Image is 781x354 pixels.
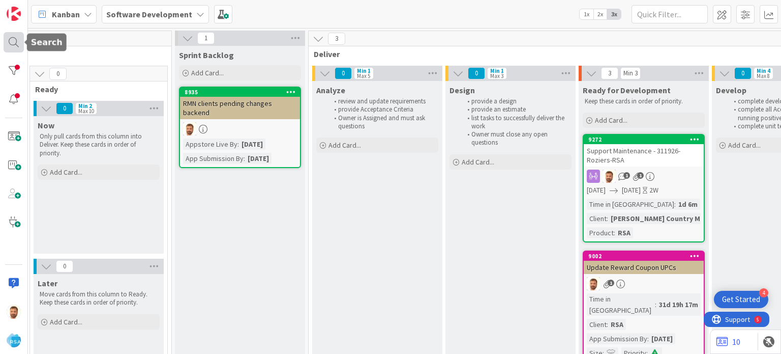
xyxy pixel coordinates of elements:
div: Update Reward Coupon UPCs [584,261,704,274]
div: Client [587,213,607,224]
b: Software Development [106,9,192,19]
span: : [674,199,676,210]
div: Time in [GEOGRAPHIC_DATA] [587,293,655,316]
li: provide Acceptance Criteria [328,105,437,114]
p: Only pull cards from this column into Deliver. Keep these cards in order of priority. [40,132,158,157]
span: Add Card... [50,317,82,326]
div: 9272 [584,135,704,144]
span: 2x [593,9,607,19]
span: 0 [335,67,352,79]
div: Min 1 [490,68,504,73]
span: Later [38,278,57,288]
div: Get Started [722,294,760,305]
span: Ready for Development [583,85,671,95]
span: Kanban [52,8,80,20]
span: 1 [637,172,644,179]
div: 1d 6m [676,199,700,210]
span: 3 [328,33,345,45]
img: AS [587,277,600,290]
a: 8935RMN clients pending changes backendASAppstore Live By:[DATE]App Submission By:[DATE] [179,87,301,168]
div: Max 8 [757,73,770,78]
div: RMN clients pending changes backend [180,97,300,119]
span: : [607,213,608,224]
img: AS [183,122,196,135]
div: 9002Update Reward Coupon UPCs [584,252,704,274]
span: : [647,333,649,344]
img: avatar [7,333,21,347]
span: Add Card... [728,141,761,150]
span: : [237,139,239,150]
div: Product [587,227,614,238]
div: Time in [GEOGRAPHIC_DATA] [587,199,674,210]
span: 0 [56,102,73,115]
div: 9002 [588,253,704,260]
span: [DATE] [587,185,606,196]
div: [PERSON_NAME] Country Mart [608,213,713,224]
div: 5 [53,4,55,12]
div: AS [180,122,300,135]
div: Open Get Started checklist, remaining modules: 4 [714,291,768,308]
div: Min 2 [78,103,92,108]
a: 9272Support Maintenance - 311926-Roziers-RSAAS[DATE][DATE]2WTime in [GEOGRAPHIC_DATA]:1d 6mClient... [583,134,705,242]
span: Add Card... [595,116,627,125]
img: AS [603,170,616,183]
img: Visit kanbanzone.com [7,7,21,21]
div: AS [584,277,704,290]
div: [DATE] [239,139,265,150]
span: Add Card... [328,141,361,150]
span: 1 [608,280,614,286]
span: 0 [56,260,73,273]
span: [DATE] [622,185,641,196]
span: Develop [716,85,746,95]
li: Owner must close any open questions [462,130,570,147]
li: list tasks to successfully deliver the work [462,114,570,131]
span: Analyze [316,85,345,95]
div: [DATE] [245,153,272,164]
span: : [614,227,615,238]
span: 1 [197,32,215,44]
span: : [607,319,608,330]
h5: Search [31,38,63,47]
span: Now [38,120,54,130]
span: Ready [35,84,155,94]
div: RSA [608,319,626,330]
div: App Submission By [183,153,244,164]
div: Support Maintenance - 311926-Roziers-RSA [584,144,704,167]
div: RSA [615,227,633,238]
span: 3x [607,9,621,19]
div: App Submission By [587,333,647,344]
div: Min 1 [357,68,371,73]
div: Min 3 [623,71,638,76]
div: AS [584,170,704,183]
span: 1x [580,9,593,19]
div: 2W [649,185,658,196]
span: 1 [623,172,630,179]
div: 8935RMN clients pending changes backend [180,88,300,119]
div: 8935 [185,89,300,96]
div: 9272Support Maintenance - 311926-Roziers-RSA [584,135,704,167]
div: Max 3 [490,73,503,78]
span: Add Card... [462,157,494,167]
span: 3 [601,67,618,79]
span: 0 [734,67,752,79]
div: [DATE] [649,333,675,344]
div: 8935 [180,88,300,97]
img: AS [7,305,21,319]
li: provide an estimate [462,105,570,114]
p: Keep these cards in order of priority. [585,97,703,105]
span: : [244,153,245,164]
div: Min 4 [757,68,770,73]
div: Appstore Live By [183,139,237,150]
span: 0 [468,67,485,79]
span: Add Card... [50,168,82,177]
span: Support [21,2,46,14]
div: 9002 [584,252,704,261]
a: 10 [716,336,740,348]
li: provide a design [462,97,570,105]
span: Sprint Backlog [179,50,234,60]
li: Owner is Assigned and must ask questions [328,114,437,131]
span: Add Card... [191,68,224,77]
input: Quick Filter... [632,5,708,23]
span: : [655,299,656,310]
div: 4 [759,288,768,297]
